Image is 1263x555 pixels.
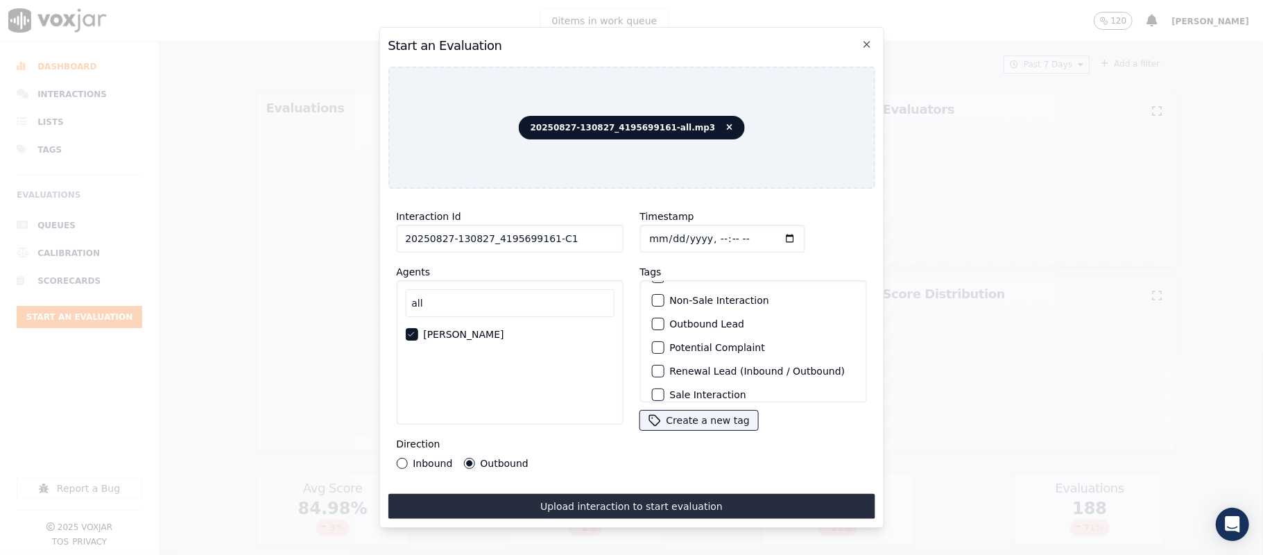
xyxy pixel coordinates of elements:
h2: Start an Evaluation [388,36,875,55]
label: Outbound [480,459,528,468]
label: Interaction Id [396,211,461,222]
label: [PERSON_NAME] [423,330,504,339]
span: 20250827-130827_4195699161-all.mp3 [519,116,745,139]
label: Tags [639,266,661,277]
input: Search Agents... [405,289,614,317]
button: Create a new tag [639,411,757,430]
label: Agents [396,266,430,277]
label: Inbound [413,459,452,468]
label: Renewal Lead (Inbound / Outbound) [669,366,845,376]
label: Inbound Lead [669,272,735,282]
label: Non-Sale Interaction [669,296,768,305]
button: Upload interaction to start evaluation [388,494,875,519]
label: Outbound Lead [669,319,744,329]
label: Potential Complaint [669,343,764,352]
label: Timestamp [639,211,694,222]
div: Open Intercom Messenger [1216,508,1249,541]
label: Direction [396,438,440,450]
label: Sale Interaction [669,390,746,400]
input: reference id, file name, etc [396,225,623,253]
